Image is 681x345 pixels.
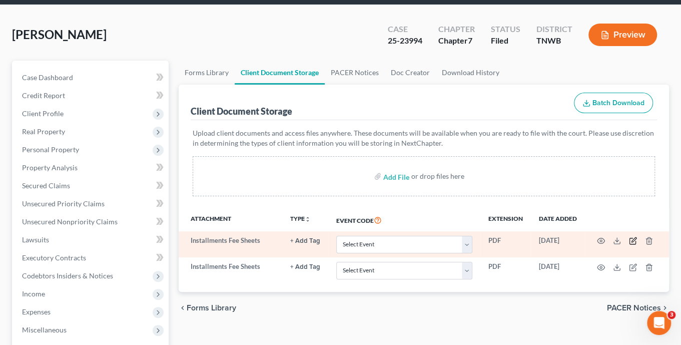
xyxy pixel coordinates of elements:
[388,24,422,35] div: Case
[22,163,78,172] span: Property Analysis
[22,217,118,226] span: Unsecured Nonpriority Claims
[14,249,169,267] a: Executory Contracts
[290,238,320,244] button: + Add Tag
[14,177,169,195] a: Secured Claims
[480,231,531,257] td: PDF
[14,213,169,231] a: Unsecured Nonpriority Claims
[22,145,79,154] span: Personal Property
[193,128,655,148] p: Upload client documents and access files anywhere. These documents will be available when you are...
[438,24,475,35] div: Chapter
[22,91,65,100] span: Credit Report
[22,235,49,244] span: Lawsuits
[607,304,669,312] button: PACER Notices chevron_right
[290,236,320,245] a: + Add Tag
[22,73,73,82] span: Case Dashboard
[647,311,671,335] iframe: Intercom live chat
[179,257,282,283] td: Installments Fee Sheets
[491,35,520,47] div: Filed
[191,105,292,117] div: Client Document Storage
[22,199,105,208] span: Unsecured Priority Claims
[22,271,113,280] span: Codebtors Insiders & Notices
[328,208,480,231] th: Event Code
[438,35,475,47] div: Chapter
[22,307,51,316] span: Expenses
[290,262,320,271] a: + Add Tag
[491,24,520,35] div: Status
[411,171,464,181] div: or drop files here
[531,231,585,257] td: [DATE]
[468,36,472,45] span: 7
[14,195,169,213] a: Unsecured Priority Claims
[14,69,169,87] a: Case Dashboard
[179,304,236,312] button: chevron_left Forms Library
[12,27,107,42] span: [PERSON_NAME]
[305,216,311,222] i: unfold_more
[179,231,282,257] td: Installments Fee Sheets
[179,304,187,312] i: chevron_left
[531,208,585,231] th: Date added
[22,325,67,334] span: Miscellaneous
[22,127,65,136] span: Real Property
[179,61,235,85] a: Forms Library
[187,304,236,312] span: Forms Library
[436,61,505,85] a: Download History
[235,61,325,85] a: Client Document Storage
[536,35,572,47] div: TNWB
[14,231,169,249] a: Lawsuits
[22,109,64,118] span: Client Profile
[22,181,70,190] span: Secured Claims
[536,24,572,35] div: District
[179,208,282,231] th: Attachment
[661,304,669,312] i: chevron_right
[290,216,311,222] button: TYPEunfold_more
[22,253,86,262] span: Executory Contracts
[290,264,320,270] button: + Add Tag
[667,311,675,319] span: 3
[607,304,661,312] span: PACER Notices
[14,159,169,177] a: Property Analysis
[480,208,531,231] th: Extension
[14,87,169,105] a: Credit Report
[388,35,422,47] div: 25-23994
[480,257,531,283] td: PDF
[588,24,657,46] button: Preview
[531,257,585,283] td: [DATE]
[592,99,644,107] span: Batch Download
[385,61,436,85] a: Doc Creator
[325,61,385,85] a: PACER Notices
[574,93,653,114] button: Batch Download
[22,289,45,298] span: Income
